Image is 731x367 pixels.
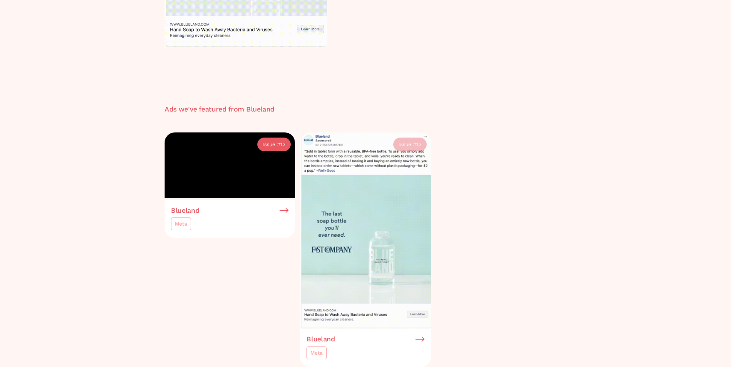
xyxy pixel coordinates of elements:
h3: Ads we've featured from [165,106,246,113]
div: Issue # [398,140,416,149]
img: Blueland [300,132,430,329]
h3: Blueland [171,207,199,214]
a: Meta [307,346,327,359]
div: Meta [175,220,187,228]
a: Blueland [307,335,424,343]
h3: Blueland [307,335,335,343]
a: Meta [171,217,191,230]
div: 13 [416,140,422,149]
div: Issue # [262,140,280,149]
a: Blueland [171,207,289,214]
div: 13 [280,140,286,149]
div: Meta [310,349,323,357]
a: Issue #13 [257,138,291,151]
a: Issue #13 [393,138,427,151]
h3: Blueland [246,106,274,113]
